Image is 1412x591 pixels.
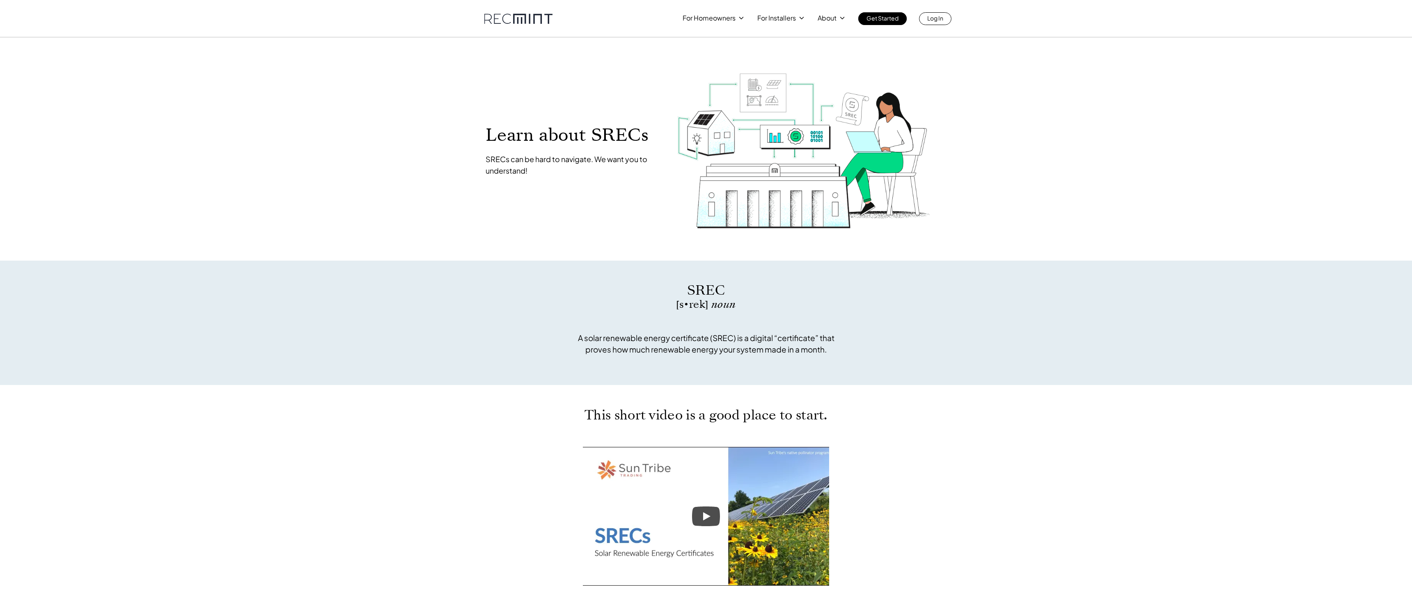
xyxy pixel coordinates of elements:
p: SREC [573,281,839,300]
button: Play [692,506,720,526]
p: Learn about SRECs [486,126,660,144]
p: For Installers [757,12,796,24]
p: Get Started [866,12,899,24]
p: Log In [927,12,943,24]
span: noun [711,297,736,312]
a: Log In [919,12,951,25]
p: About [818,12,837,24]
a: Get Started [858,12,907,25]
p: A solar renewable energy certificate (SREC) is a digital “certificate” that proves how much renew... [573,332,839,355]
p: For Homeowners [683,12,736,24]
p: [s • rek] [573,300,839,309]
p: This short video is a good place to start. [552,410,860,421]
p: SRECs can be hard to navigate. We want you to understand! [486,153,660,176]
